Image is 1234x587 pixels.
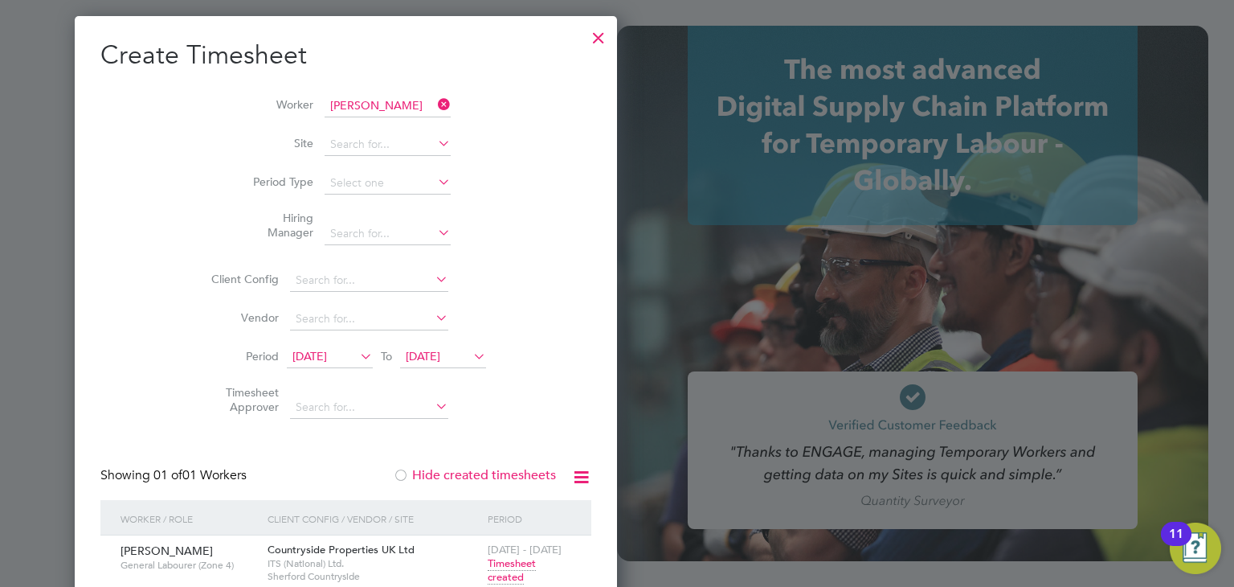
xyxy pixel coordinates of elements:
span: ITS (National) Ltd. [268,557,480,570]
span: 01 Workers [153,467,247,483]
h2: Create Timesheet [100,39,591,72]
label: Timesheet Approver [206,385,279,414]
label: Site [241,136,313,150]
div: Period [484,500,575,537]
input: Search for... [290,396,448,419]
span: [DATE] [406,349,440,363]
div: 11 [1169,534,1183,555]
span: Countryside Properties UK Ltd [268,543,415,556]
span: To [376,346,397,367]
input: Search for... [325,95,451,117]
span: [DATE] - [DATE] [488,543,562,556]
label: Client Config [206,272,279,286]
label: Vendor [206,310,279,325]
input: Select one [325,172,451,195]
span: [DATE] [292,349,327,363]
span: [PERSON_NAME] [121,544,213,558]
span: 01 of [153,467,182,483]
span: Timesheet created [488,556,536,585]
label: Hide created timesheets [393,467,556,483]
input: Search for... [325,133,451,156]
div: Worker / Role [116,500,264,537]
span: Sherford Countryside [268,570,480,583]
label: Worker [241,97,313,112]
span: General Labourer (Zone 4) [121,559,255,572]
button: Open Resource Center, 11 new notifications [1170,523,1221,574]
div: Client Config / Vendor / Site [264,500,484,537]
input: Search for... [290,308,448,330]
input: Search for... [325,223,451,245]
label: Period [206,349,279,363]
input: Search for... [290,269,448,292]
div: Showing [100,467,250,484]
label: Hiring Manager [241,211,313,240]
label: Period Type [241,174,313,189]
